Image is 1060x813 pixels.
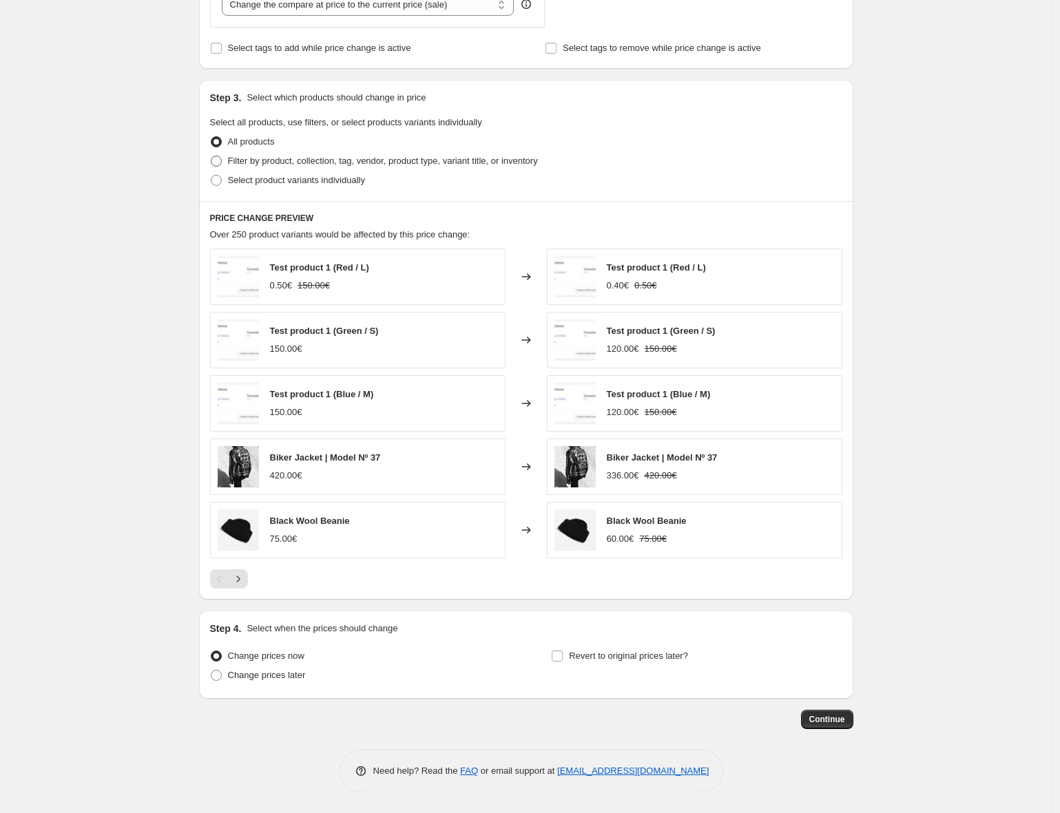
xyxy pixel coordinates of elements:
[607,262,706,273] span: Test product 1 (Red / L)
[645,469,677,483] strike: 420.00€
[298,279,330,293] strike: 150.00€
[210,569,248,589] nav: Pagination
[554,319,596,361] img: Screenshot_2019-08-29_at_10.26.31_80x.png
[270,326,379,336] span: Test product 1 (Green / S)
[270,469,302,483] div: 420.00€
[607,532,634,546] div: 60.00€
[607,469,639,483] div: 336.00€
[270,342,302,356] div: 150.00€
[210,229,470,240] span: Over 250 product variants would be affected by this price change:
[270,389,374,399] span: Test product 1 (Blue / M)
[607,342,639,356] div: 120.00€
[557,766,709,776] a: [EMAIL_ADDRESS][DOMAIN_NAME]
[554,256,596,297] img: Screenshot_2019-08-29_at_10.26.31_80x.png
[218,383,259,424] img: Screenshot_2019-08-29_at_10.26.31_80x.png
[228,156,538,166] span: Filter by product, collection, tag, vendor, product type, variant title, or inventory
[218,319,259,361] img: Screenshot_2019-08-29_at_10.26.31_80x.png
[478,766,557,776] span: or email support at
[607,279,630,293] div: 0.40€
[639,532,667,546] strike: 75.00€
[607,516,687,526] span: Black Wool Beanie
[228,651,304,661] span: Change prices now
[218,509,259,551] img: AED28859-D603-4327-8C9F-FD6665F0D3BD_80x.jpg
[607,326,716,336] span: Test product 1 (Green / S)
[607,405,639,419] div: 120.00€
[210,622,242,635] h2: Step 4.
[218,256,259,297] img: Screenshot_2019-08-29_at_10.26.31_80x.png
[270,516,350,526] span: Black Wool Beanie
[270,452,381,463] span: Biker Jacket | Model Nº 37
[210,91,242,105] h2: Step 3.
[228,136,275,147] span: All products
[270,262,369,273] span: Test product 1 (Red / L)
[563,43,761,53] span: Select tags to remove while price change is active
[228,175,365,185] span: Select product variants individually
[645,342,677,356] strike: 150.00€
[607,452,718,463] span: Biker Jacket | Model Nº 37
[607,389,711,399] span: Test product 1 (Blue / M)
[460,766,478,776] a: FAQ
[554,383,596,424] img: Screenshot_2019-08-29_at_10.26.31_80x.png
[228,43,411,53] span: Select tags to add while price change is active
[228,670,306,680] span: Change prices later
[229,569,248,589] button: Next
[270,279,293,293] div: 0.50€
[801,710,853,729] button: Continue
[270,405,302,419] div: 150.00€
[373,766,461,776] span: Need help? Read the
[210,213,842,224] h6: PRICE CHANGE PREVIEW
[634,279,657,293] strike: 0.50€
[247,91,426,105] p: Select which products should change in price
[270,532,298,546] div: 75.00€
[247,622,397,635] p: Select when the prices should change
[554,509,596,551] img: AED28859-D603-4327-8C9F-FD6665F0D3BD_80x.jpg
[210,117,482,127] span: Select all products, use filters, or select products variants individually
[554,446,596,487] img: image_d5dc9b81-4c58-4fa5-9f86-7d28d9421cae_80x.jpg
[569,651,688,661] span: Revert to original prices later?
[809,714,845,725] span: Continue
[645,405,677,419] strike: 150.00€
[218,446,259,487] img: image_d5dc9b81-4c58-4fa5-9f86-7d28d9421cae_80x.jpg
